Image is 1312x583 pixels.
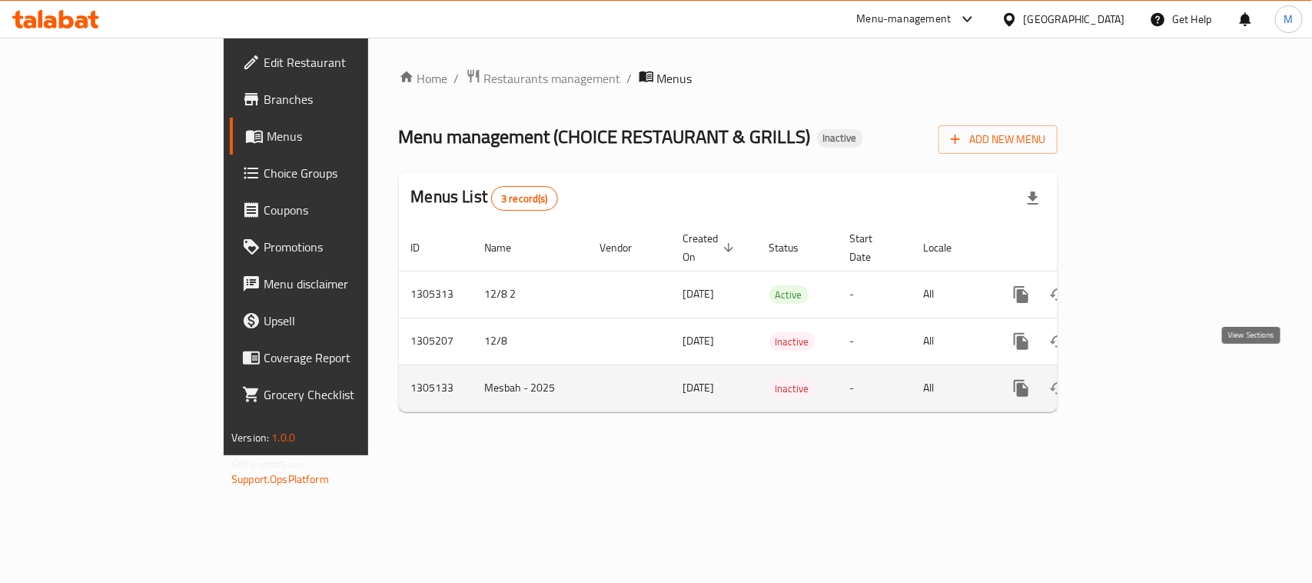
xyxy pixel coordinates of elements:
[951,130,1045,149] span: Add New Menu
[264,348,430,367] span: Coverage Report
[491,186,558,211] div: Total records count
[1003,276,1040,313] button: more
[838,271,912,318] td: -
[769,238,819,257] span: Status
[838,365,912,411] td: -
[473,365,588,411] td: Mesbah - 2025
[1003,323,1040,360] button: more
[230,81,443,118] a: Branches
[473,271,588,318] td: 12/8 2
[850,229,893,266] span: Start Date
[264,164,430,182] span: Choice Groups
[231,469,329,489] a: Support.OpsPlatform
[230,228,443,265] a: Promotions
[1024,11,1125,28] div: [GEOGRAPHIC_DATA]
[991,225,1163,272] th: Actions
[817,132,863,145] span: Inactive
[231,454,302,474] span: Get support on:
[683,378,715,398] span: [DATE]
[399,225,1163,412] table: enhanced table
[1040,370,1077,407] button: Change Status
[264,238,430,256] span: Promotions
[769,286,809,304] span: Active
[1284,11,1294,28] span: M
[817,129,863,148] div: Inactive
[231,428,269,448] span: Version:
[912,318,991,365] td: All
[769,380,815,398] span: Inactive
[411,238,440,257] span: ID
[912,365,991,411] td: All
[600,238,653,257] span: Vendor
[912,271,991,318] td: All
[1040,276,1077,313] button: Change Status
[683,284,715,304] span: [DATE]
[267,127,430,145] span: Menus
[1003,370,1040,407] button: more
[627,69,633,88] li: /
[271,428,295,448] span: 1.0.0
[769,285,809,304] div: Active
[264,275,430,293] span: Menu disclaimer
[264,90,430,108] span: Branches
[769,333,815,351] span: Inactive
[230,192,443,228] a: Coupons
[411,185,558,211] h2: Menus List
[264,201,430,219] span: Coupons
[938,125,1058,154] button: Add New Menu
[230,265,443,302] a: Menu disclaimer
[1040,323,1077,360] button: Change Status
[492,192,557,206] span: 3 record(s)
[230,302,443,339] a: Upsell
[484,69,621,88] span: Restaurants management
[230,118,443,155] a: Menus
[769,332,815,351] div: Inactive
[466,68,621,88] a: Restaurants management
[230,44,443,81] a: Edit Restaurant
[657,69,693,88] span: Menus
[473,318,588,365] td: 12/8
[230,339,443,376] a: Coverage Report
[485,238,532,257] span: Name
[857,10,952,28] div: Menu-management
[1015,180,1051,217] div: Export file
[230,155,443,192] a: Choice Groups
[683,229,739,266] span: Created On
[264,311,430,330] span: Upsell
[399,68,1058,88] nav: breadcrumb
[399,119,811,154] span: Menu management ( CHOICE RESTAURANT & GRILLS )
[683,331,715,351] span: [DATE]
[264,53,430,72] span: Edit Restaurant
[838,318,912,365] td: -
[230,376,443,413] a: Grocery Checklist
[924,238,972,257] span: Locale
[454,69,460,88] li: /
[264,385,430,404] span: Grocery Checklist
